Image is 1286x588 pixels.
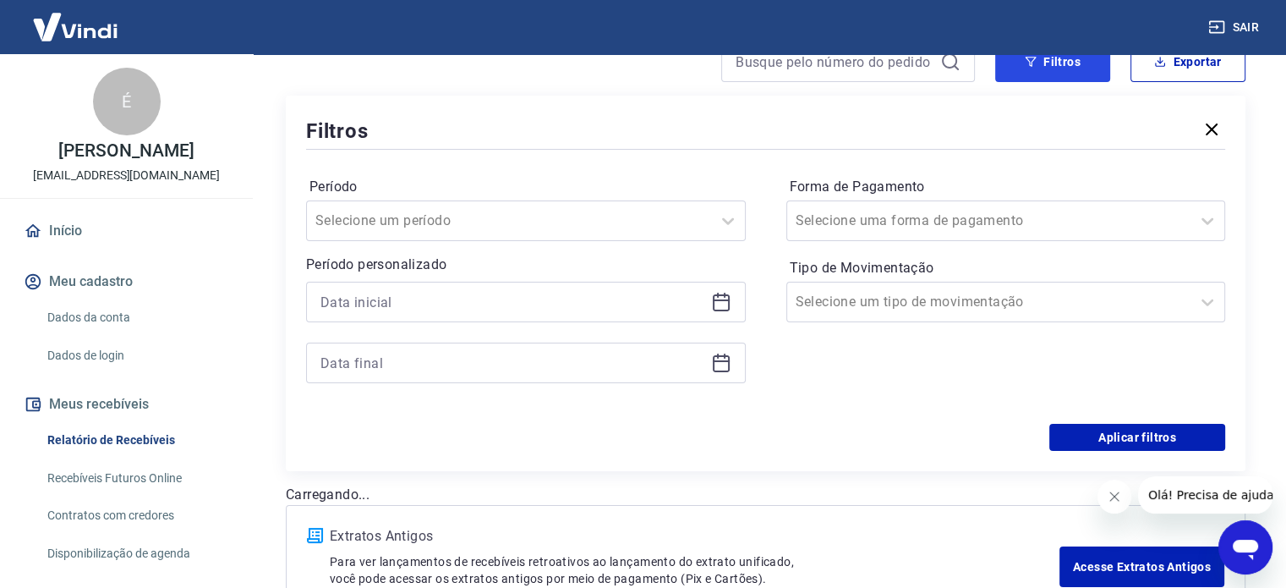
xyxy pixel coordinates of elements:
label: Forma de Pagamento [790,177,1223,197]
a: Início [20,212,233,250]
a: Dados da conta [41,300,233,335]
input: Busque pelo número do pedido [736,49,933,74]
img: ícone [307,528,323,543]
iframe: Fechar mensagem [1097,480,1131,514]
button: Sair [1205,12,1266,43]
a: Disponibilização de agenda [41,536,233,571]
a: Dados de login [41,338,233,373]
iframe: Botão para abrir a janela de mensagens [1218,520,1272,574]
iframe: Mensagem da empresa [1138,476,1272,514]
p: Extratos Antigos [330,526,1059,547]
a: Relatório de Recebíveis [41,423,233,458]
button: Aplicar filtros [1049,424,1225,451]
button: Exportar [1130,41,1245,82]
button: Meu cadastro [20,263,233,300]
a: Acesse Extratos Antigos [1059,547,1224,587]
p: [PERSON_NAME] [58,142,194,160]
label: Período [309,177,742,197]
button: Meus recebíveis [20,386,233,423]
p: Período personalizado [306,255,746,275]
img: Vindi [20,1,130,52]
div: É [93,68,161,135]
a: Contratos com credores [41,498,233,533]
label: Tipo de Movimentação [790,258,1223,278]
input: Data inicial [320,289,704,315]
span: Olá! Precisa de ajuda? [10,12,142,25]
p: Carregando... [286,485,1245,505]
p: Para ver lançamentos de recebíveis retroativos ao lançamento do extrato unificado, você pode aces... [330,553,1059,587]
h5: Filtros [306,118,369,145]
button: Filtros [995,41,1110,82]
a: Recebíveis Futuros Online [41,461,233,496]
p: [EMAIL_ADDRESS][DOMAIN_NAME] [33,167,220,184]
input: Data final [320,350,704,376]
